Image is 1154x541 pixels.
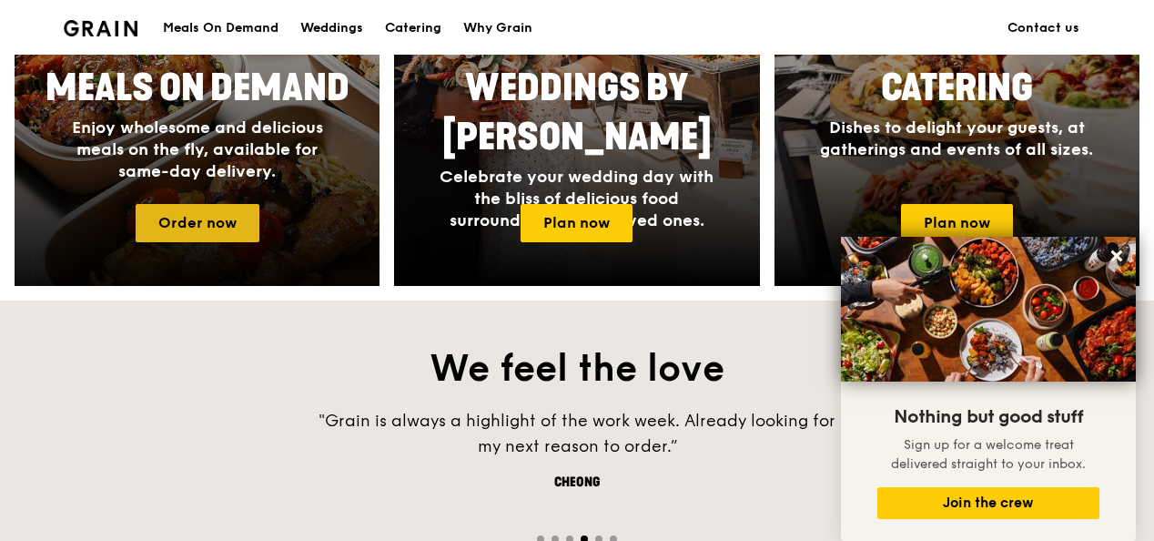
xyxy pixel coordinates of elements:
button: Join the crew [877,487,1099,519]
a: Catering [374,1,452,56]
span: Enjoy wholesome and delicious meals on the fly, available for same-day delivery. [72,117,323,181]
span: Meals On Demand [46,66,349,110]
a: Weddings [289,1,374,56]
img: Grain [64,20,137,36]
div: Weddings [300,1,363,56]
a: Order now [136,204,259,242]
div: Catering [385,1,441,56]
span: Sign up for a welcome treat delivered straight to your inbox. [891,437,1086,472]
span: Catering [881,66,1033,110]
a: Plan now [521,204,633,242]
span: Weddings by [PERSON_NAME] [442,66,712,159]
a: Plan now [901,204,1013,242]
div: Why Grain [463,1,532,56]
span: Nothing but good stuff [894,406,1083,428]
img: DSC07876-Edit02-Large.jpeg [841,237,1136,382]
span: Dishes to delight your guests, at gatherings and events of all sizes. [820,117,1093,159]
a: Contact us [997,1,1090,56]
button: Close [1102,241,1131,270]
div: Cheong [304,474,850,492]
div: Meals On Demand [163,1,278,56]
span: Celebrate your wedding day with the bliss of delicious food surrounded by your loved ones. [440,167,714,230]
div: "Grain is always a highlight of the work week. Already looking for my next reason to order.” [304,408,850,459]
a: Why Grain [452,1,543,56]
